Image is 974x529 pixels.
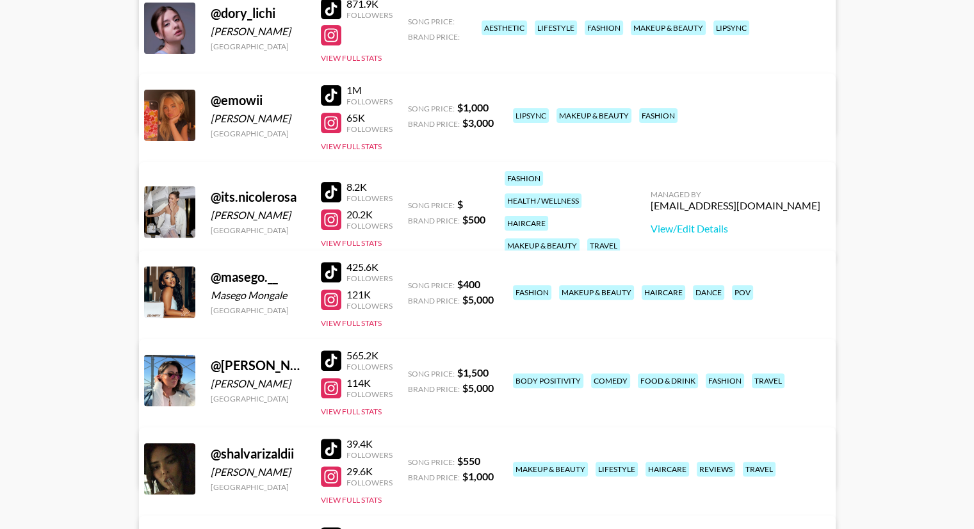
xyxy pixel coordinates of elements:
div: fashion [505,171,543,186]
span: Song Price: [408,200,455,210]
strong: $ 1,000 [457,101,489,113]
span: Song Price: [408,457,455,467]
div: [PERSON_NAME] [211,377,305,390]
div: 114K [346,377,393,389]
button: View Full Stats [321,318,382,328]
div: makeup & beauty [505,238,580,253]
span: Brand Price: [408,473,460,482]
div: [PERSON_NAME] [211,466,305,478]
div: 425.6K [346,261,393,273]
div: comedy [591,373,630,388]
div: fashion [513,285,551,300]
span: Brand Price: [408,119,460,129]
div: fashion [706,373,744,388]
div: @ its.nicolerosa [211,189,305,205]
span: Song Price: [408,369,455,378]
div: lipsync [513,108,549,123]
div: [GEOGRAPHIC_DATA] [211,42,305,51]
div: Managed By [651,190,820,199]
strong: $ [457,198,463,210]
div: [PERSON_NAME] [211,25,305,38]
span: Brand Price: [408,296,460,305]
strong: $ 500 [462,213,485,225]
div: 565.2K [346,349,393,362]
button: View Full Stats [321,495,382,505]
div: makeup & beauty [631,20,706,35]
div: lifestyle [535,20,577,35]
button: View Full Stats [321,407,382,416]
div: [GEOGRAPHIC_DATA] [211,225,305,235]
div: Masego Mongale [211,289,305,302]
button: View Full Stats [321,53,382,63]
div: [EMAIL_ADDRESS][DOMAIN_NAME] [651,199,820,212]
button: View Full Stats [321,238,382,248]
div: [PERSON_NAME] [211,112,305,125]
div: health / wellness [505,193,581,208]
div: @ dory_lichi [211,5,305,21]
div: haircare [642,285,685,300]
button: View Full Stats [321,142,382,151]
div: [GEOGRAPHIC_DATA] [211,129,305,138]
div: 8.2K [346,181,393,193]
div: aesthetic [482,20,527,35]
div: fashion [585,20,623,35]
div: Followers [346,124,393,134]
div: reviews [697,462,735,476]
div: [GEOGRAPHIC_DATA] [211,305,305,315]
span: Song Price: [408,17,455,26]
div: @ masego.__ [211,269,305,285]
span: Song Price: [408,104,455,113]
a: View/Edit Details [651,222,820,235]
div: Followers [346,389,393,399]
span: Brand Price: [408,32,460,42]
strong: $ 1,000 [462,470,494,482]
div: Followers [346,10,393,20]
div: Followers [346,221,393,231]
div: pov [732,285,753,300]
div: body positivity [513,373,583,388]
div: lipsync [713,20,749,35]
div: lifestyle [596,462,638,476]
strong: $ 550 [457,455,480,467]
strong: $ 1,500 [457,366,489,378]
div: Followers [346,450,393,460]
div: Followers [346,362,393,371]
div: Followers [346,273,393,283]
div: haircare [645,462,689,476]
div: @ shalvarizaldii [211,446,305,462]
div: travel [743,462,775,476]
div: food & drink [638,373,698,388]
div: fashion [639,108,678,123]
strong: $ 400 [457,278,480,290]
div: 20.2K [346,208,393,221]
span: Song Price: [408,281,455,290]
div: @ [PERSON_NAME].mackenzlee [211,357,305,373]
div: 121K [346,288,393,301]
div: 29.6K [346,465,393,478]
div: [GEOGRAPHIC_DATA] [211,394,305,403]
strong: $ 5,000 [462,293,494,305]
div: 65K [346,111,393,124]
div: travel [587,238,620,253]
div: Followers [346,301,393,311]
div: Followers [346,193,393,203]
div: [PERSON_NAME] [211,209,305,222]
div: Followers [346,97,393,106]
div: 39.4K [346,437,393,450]
div: makeup & beauty [559,285,634,300]
strong: $ 5,000 [462,382,494,394]
div: makeup & beauty [556,108,631,123]
span: Brand Price: [408,384,460,394]
div: makeup & beauty [513,462,588,476]
div: haircare [505,216,548,231]
div: [GEOGRAPHIC_DATA] [211,482,305,492]
div: dance [693,285,724,300]
div: @ emowii [211,92,305,108]
strong: $ 3,000 [462,117,494,129]
div: 1M [346,84,393,97]
div: travel [752,373,784,388]
div: Followers [346,478,393,487]
span: Brand Price: [408,216,460,225]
